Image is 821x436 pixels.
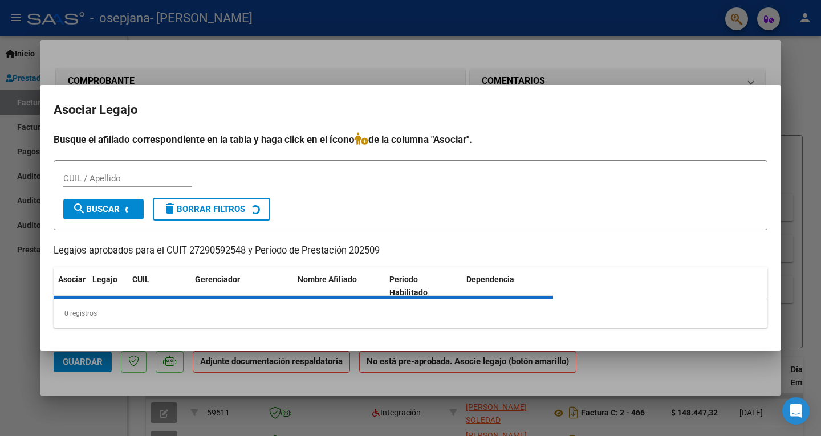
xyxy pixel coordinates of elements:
span: Nombre Afiliado [298,275,357,284]
span: CUIL [132,275,149,284]
h2: Asociar Legajo [54,99,767,121]
div: Open Intercom Messenger [782,397,810,425]
div: 0 registros [54,299,767,328]
mat-icon: search [72,202,86,215]
span: Legajo [92,275,117,284]
span: Asociar [58,275,86,284]
datatable-header-cell: Periodo Habilitado [385,267,462,305]
button: Buscar [63,199,144,219]
datatable-header-cell: Gerenciador [190,267,293,305]
p: Legajos aprobados para el CUIT 27290592548 y Período de Prestación 202509 [54,244,767,258]
button: Borrar Filtros [153,198,270,221]
span: Buscar [72,204,120,214]
datatable-header-cell: Nombre Afiliado [293,267,385,305]
span: Dependencia [466,275,514,284]
datatable-header-cell: Dependencia [462,267,554,305]
datatable-header-cell: CUIL [128,267,190,305]
span: Borrar Filtros [163,204,245,214]
span: Gerenciador [195,275,240,284]
h4: Busque el afiliado correspondiente en la tabla y haga click en el ícono de la columna "Asociar". [54,132,767,147]
datatable-header-cell: Asociar [54,267,88,305]
mat-icon: delete [163,202,177,215]
span: Periodo Habilitado [389,275,428,297]
datatable-header-cell: Legajo [88,267,128,305]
